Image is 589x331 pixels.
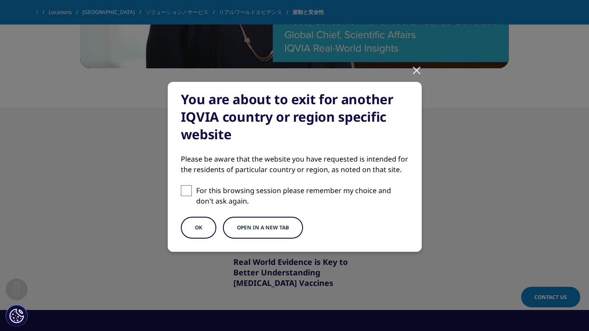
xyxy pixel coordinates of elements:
[6,305,28,327] button: Cookie 設定
[223,217,303,239] button: Open in a new tab
[196,185,409,206] p: For this browsing session please remember my choice and don't ask again.
[181,154,409,175] div: Please be aware that the website you have requested is intended for the residents of particular c...
[181,217,216,239] button: OK
[181,91,409,143] div: You are about to exit for another IQVIA country or region specific website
